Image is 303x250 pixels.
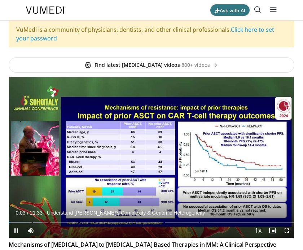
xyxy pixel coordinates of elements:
[9,57,294,73] a: Find latest [MEDICAL_DATA] videos·800+ videos
[23,223,38,238] button: Mute
[9,222,294,223] div: Progress Bar
[280,223,294,238] button: Fullscreen
[251,223,265,238] button: Playback Rate
[9,223,23,238] button: Pause
[26,7,64,14] img: VuMedi Logo
[84,61,180,69] span: Find latest [MEDICAL_DATA] videos
[265,223,280,238] button: Enable picture-in-picture mode
[30,210,43,216] span: 21:33
[16,210,25,216] span: 0:03
[27,210,28,216] span: /
[181,61,219,69] span: 800+ videos
[9,77,294,238] video-js: Video Player
[9,241,294,248] h4: Mechanisms of [MEDICAL_DATA] to [MEDICAL_DATA] Based Therapies in MM: A Clinical Perspective
[9,21,294,47] div: VuMedi is a community of physicians, dentists, and other clinical professionals.
[47,210,205,216] span: Understand [PERSON_NAME]'s Complexity & Genomic Heterogeneity
[210,4,250,16] button: Ask with AI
